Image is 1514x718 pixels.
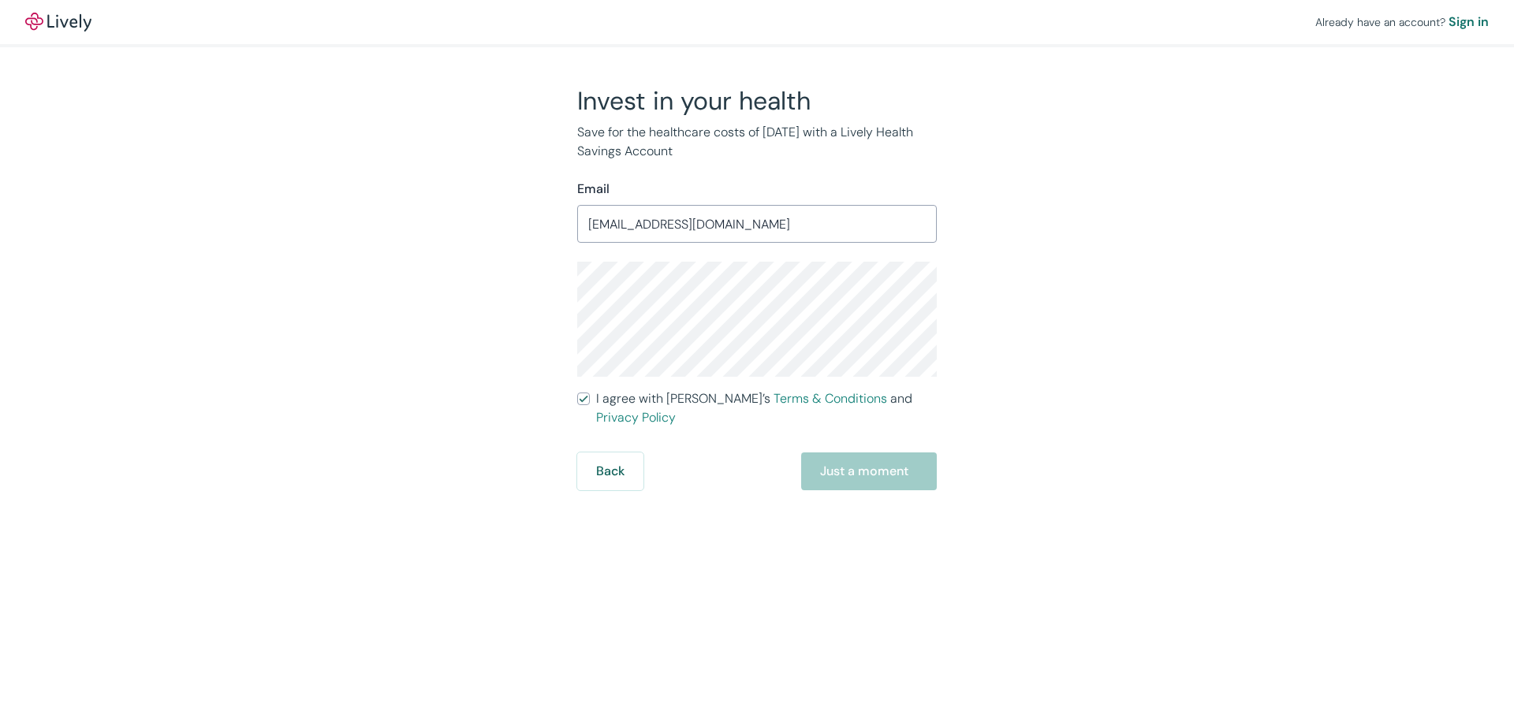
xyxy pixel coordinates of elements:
a: Privacy Policy [596,409,676,426]
span: I agree with [PERSON_NAME]’s and [596,389,937,427]
p: Save for the healthcare costs of [DATE] with a Lively Health Savings Account [577,123,937,161]
label: Email [577,180,610,199]
a: LivelyLively [25,13,91,32]
a: Sign in [1449,13,1489,32]
h2: Invest in your health [577,85,937,117]
a: Terms & Conditions [774,390,887,407]
button: Back [577,452,643,490]
img: Lively [25,13,91,32]
div: Already have an account? [1315,13,1489,32]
